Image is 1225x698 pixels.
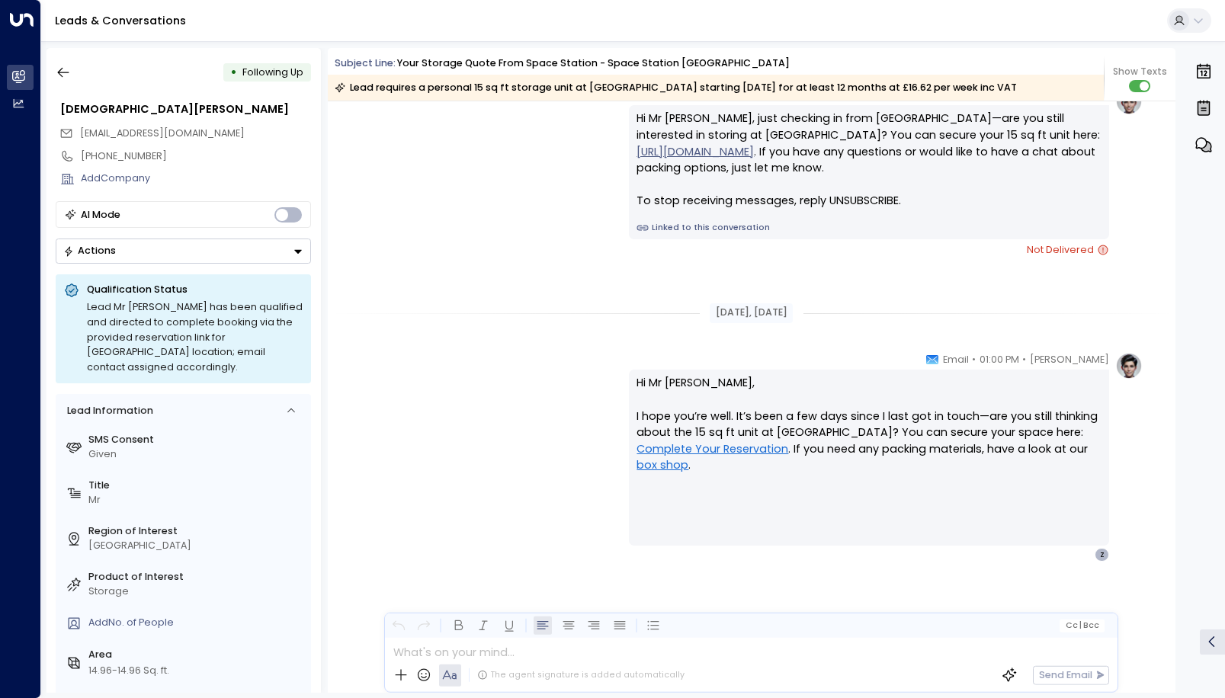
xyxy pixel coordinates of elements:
[415,616,434,636] button: Redo
[88,616,306,630] div: AddNo. of People
[230,60,237,85] div: •
[62,404,152,418] div: Lead Information
[60,101,311,118] div: [DEMOGRAPHIC_DATA][PERSON_NAME]
[87,299,303,375] div: Lead Mr [PERSON_NAME] has been qualified and directed to complete booking via the provided reserv...
[390,616,409,636] button: Undo
[56,239,311,264] button: Actions
[56,239,311,264] div: Button group with a nested menu
[477,669,685,681] div: The agent signature is added automatically
[397,56,790,71] div: Your storage quote from Space Station - Space Station [GEOGRAPHIC_DATA]
[637,144,754,161] a: [URL][DOMAIN_NAME]
[55,13,186,28] a: Leads & Conversations
[1115,352,1143,379] img: profile-logo.png
[335,56,396,69] span: Subject Line:
[335,80,1017,95] div: Lead requires a personal 15 sq ft storage unit at [GEOGRAPHIC_DATA] starting [DATE] for at least ...
[1079,621,1082,630] span: |
[637,110,1100,210] div: Hi Mr [PERSON_NAME], just checking in from [GEOGRAPHIC_DATA]—are you still interested in storing ...
[63,245,116,257] div: Actions
[88,433,306,447] label: SMS Consent
[1030,352,1109,367] span: [PERSON_NAME]
[87,283,303,296] p: Qualification Status
[980,352,1019,367] span: 01:00 PM
[88,479,306,493] label: Title
[81,171,311,186] div: AddCompany
[80,126,245,139] span: [EMAIL_ADDRESS][DOMAIN_NAME]
[81,149,311,164] div: [PHONE_NUMBER]
[88,539,306,553] div: [GEOGRAPHIC_DATA]
[80,126,245,141] span: zahidm6@hotmail.com
[943,352,969,367] span: Email
[1113,65,1167,78] span: Show Texts
[88,664,169,678] div: 14.96-14.96 Sq. ft.
[637,457,688,474] a: box shop
[972,352,976,367] span: •
[88,524,306,539] label: Region of Interest
[88,584,306,599] div: Storage
[1115,88,1143,115] img: profile-logo.png
[637,375,1100,490] p: Hi Mr [PERSON_NAME], I hope you’re well. It’s been a few days since I last got in touch—are you s...
[1022,352,1026,367] span: •
[637,222,1100,234] a: Linked to this conversation
[1095,548,1108,562] div: Z
[637,441,788,458] a: Complete Your Reservation
[1027,242,1109,258] span: Not Delivered
[710,303,792,323] div: [DATE], [DATE]
[88,648,306,662] label: Area
[81,207,120,223] div: AI Mode
[88,493,306,507] div: Mr
[1066,621,1100,630] span: Cc Bcc
[1060,619,1105,632] button: Cc|Bcc
[242,66,303,78] span: Following Up
[88,570,306,584] label: Product of Interest
[88,447,306,462] div: Given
